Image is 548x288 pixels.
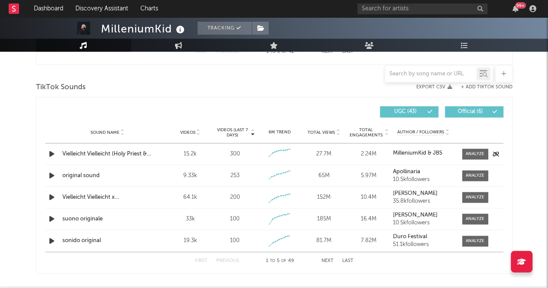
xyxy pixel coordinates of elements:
span: TikTok Sounds [36,82,86,93]
div: 81.7M [304,236,344,245]
span: Total Engagements [348,127,383,138]
span: Author / Followers [397,129,444,135]
div: 16.4M [348,215,389,223]
span: to [270,50,276,54]
button: Tracking [198,22,252,35]
strong: Duro Festival [393,234,427,239]
div: 10.5k followers [393,177,453,183]
button: Next [321,258,334,263]
div: 33k [170,215,211,223]
div: 15.2k [170,150,211,159]
div: 6M Trend [259,129,299,136]
a: original sound [62,172,153,180]
input: Search by song name or URL [385,71,477,78]
div: 200 [230,193,240,202]
button: Previous [216,49,239,54]
span: of [282,50,287,54]
div: 19.3k [170,236,211,245]
a: [PERSON_NAME] [393,212,453,218]
div: 1 5 42 [256,47,304,57]
div: 99 + [515,2,526,9]
span: Total Views [308,130,335,135]
button: UGC(43) [380,106,438,117]
button: + Add TikTok Sound [452,85,512,90]
div: 10.5k followers [393,220,453,226]
div: 7.82M [348,236,389,245]
a: suono originale [62,215,153,223]
div: 100 [230,215,240,223]
strong: [PERSON_NAME] [393,212,438,218]
div: 9.33k [170,172,211,180]
div: 100 [230,236,240,245]
div: 51.1k followers [393,242,453,248]
div: 27.7M [304,150,344,159]
div: 65M [304,172,344,180]
span: Official ( 6 ) [451,109,490,114]
div: 152M [304,193,344,202]
div: 185M [304,215,344,223]
a: Duro Festival [393,234,453,240]
a: Vielleicht Vielleicht x [PERSON_NAME] Remix [62,193,153,202]
a: MilleniumKid & JBS [393,150,453,156]
span: of [281,259,286,262]
div: 300 [230,150,240,159]
span: to [270,259,275,262]
button: Next [321,49,334,54]
button: First [195,49,208,54]
div: 2.24M [348,150,389,159]
button: Last [342,49,353,54]
button: Official(6) [445,106,503,117]
div: 10.4M [348,193,389,202]
strong: MilleniumKid & JBS [393,150,442,156]
div: 1 5 49 [256,256,304,266]
a: Apollinaria [393,169,453,175]
input: Search for artists [357,3,487,14]
div: 35.8k followers [393,198,453,204]
span: UGC ( 43 ) [386,109,425,114]
button: 99+ [512,5,519,12]
div: MilleniumKid [101,22,187,36]
button: + Add TikTok Sound [461,85,512,90]
span: Videos (last 7 days) [214,127,250,138]
button: Previous [216,258,239,263]
div: 5.97M [348,172,389,180]
a: sonido original [62,236,153,245]
div: 64.1k [170,193,211,202]
div: 253 [230,172,239,180]
a: [PERSON_NAME] [393,191,453,197]
button: First [195,258,208,263]
span: Sound Name [91,130,120,135]
strong: [PERSON_NAME] [393,191,438,196]
strong: Apollinaria [393,169,420,175]
a: Vielleicht Vielleicht (Holy Priest & elMefti Remix) [62,150,153,159]
button: Export CSV [416,84,452,90]
button: Last [342,258,353,263]
span: Videos [180,130,195,135]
